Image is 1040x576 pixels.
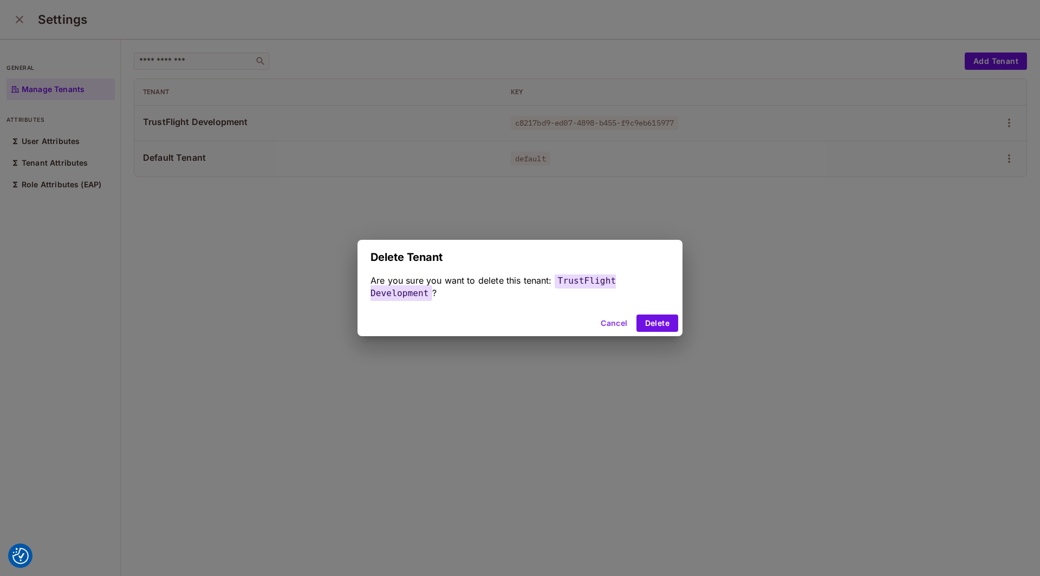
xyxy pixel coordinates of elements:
div: ? [370,274,669,299]
button: Consent Preferences [12,548,29,564]
button: Cancel [596,315,632,332]
span: TrustFlight Development [370,273,616,301]
span: Are you sure you want to delete this tenant: [370,275,552,286]
img: Revisit consent button [12,548,29,564]
button: Delete [636,315,678,332]
h2: Delete Tenant [357,240,682,274]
